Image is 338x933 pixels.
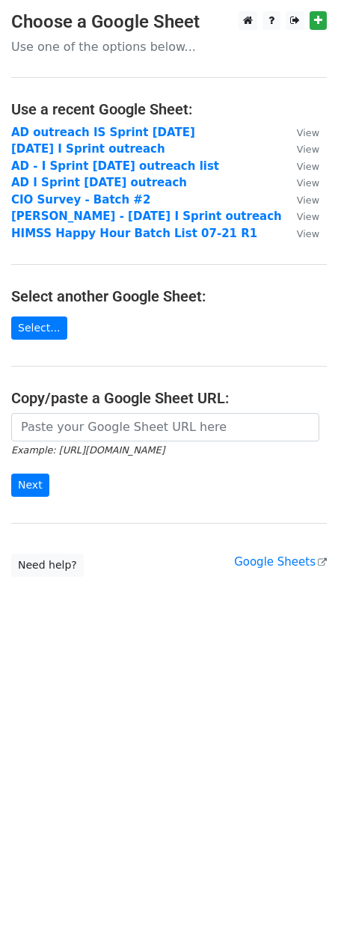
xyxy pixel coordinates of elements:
h3: Choose a Google Sheet [11,11,327,33]
a: View [282,193,319,207]
a: View [282,209,319,223]
small: View [297,161,319,172]
small: View [297,195,319,206]
small: View [297,211,319,222]
input: Paste your Google Sheet URL here [11,413,319,441]
a: View [282,126,319,139]
a: AD - I Sprint [DATE] outreach list [11,159,219,173]
small: View [297,127,319,138]
a: [DATE] I Sprint outreach [11,142,165,156]
a: View [282,159,319,173]
h4: Copy/paste a Google Sheet URL: [11,389,327,407]
a: Select... [11,316,67,340]
small: Example: [URL][DOMAIN_NAME] [11,444,165,456]
a: View [282,176,319,189]
small: View [297,144,319,155]
a: [PERSON_NAME] - [DATE] I Sprint outreach [11,209,282,223]
a: View [282,142,319,156]
p: Use one of the options below... [11,39,327,55]
h4: Use a recent Google Sheet: [11,100,327,118]
a: AD outreach IS Sprint [DATE] [11,126,195,139]
a: CIO Survey - Batch #2 [11,193,150,207]
a: View [282,227,319,240]
small: View [297,228,319,239]
input: Next [11,474,49,497]
a: Need help? [11,554,84,577]
h4: Select another Google Sheet: [11,287,327,305]
a: Google Sheets [234,555,327,569]
small: View [297,177,319,189]
a: AD I Sprint [DATE] outreach [11,176,187,189]
a: HIMSS Happy Hour Batch List 07-21 R1 [11,227,257,240]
